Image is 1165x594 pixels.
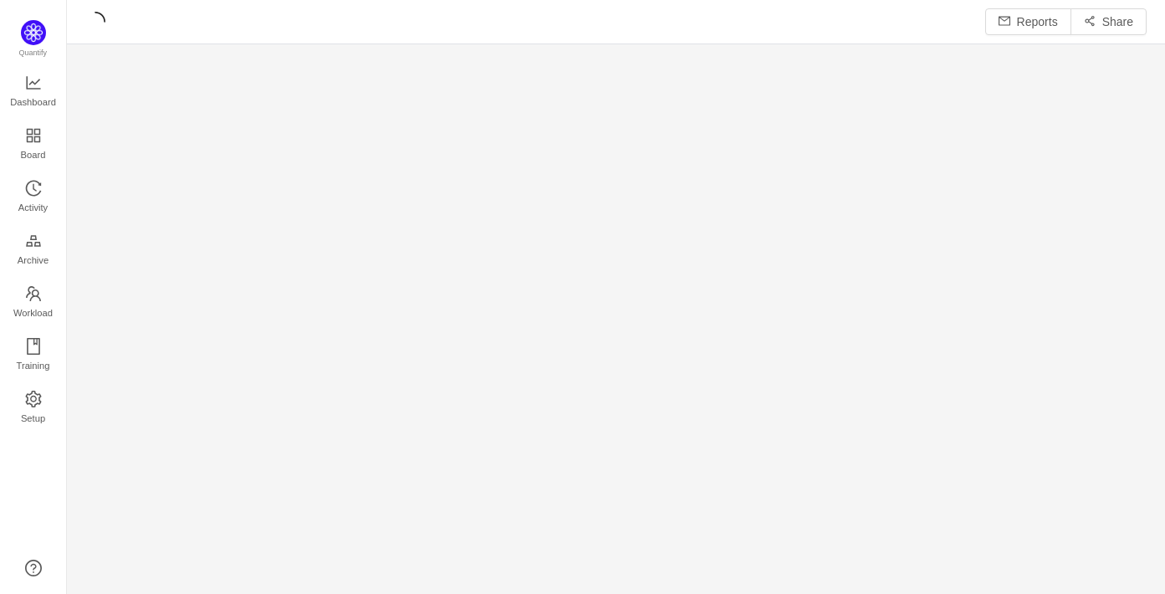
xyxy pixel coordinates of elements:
[25,128,42,161] a: Board
[16,349,49,382] span: Training
[25,127,42,144] i: icon: appstore
[18,191,48,224] span: Activity
[21,20,46,45] img: Quantify
[25,181,42,214] a: Activity
[25,338,42,355] i: icon: book
[1070,8,1147,35] button: icon: share-altShare
[25,286,42,320] a: Workload
[25,285,42,302] i: icon: team
[19,49,48,57] span: Quantify
[18,243,49,277] span: Archive
[25,233,42,249] i: icon: gold
[21,138,46,172] span: Board
[21,402,45,435] span: Setup
[25,74,42,91] i: icon: line-chart
[10,85,56,119] span: Dashboard
[25,339,42,372] a: Training
[25,391,42,407] i: icon: setting
[25,560,42,576] a: icon: question-circle
[13,296,53,330] span: Workload
[85,12,105,32] i: icon: loading
[25,233,42,267] a: Archive
[25,180,42,197] i: icon: history
[985,8,1071,35] button: icon: mailReports
[25,392,42,425] a: Setup
[25,75,42,109] a: Dashboard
